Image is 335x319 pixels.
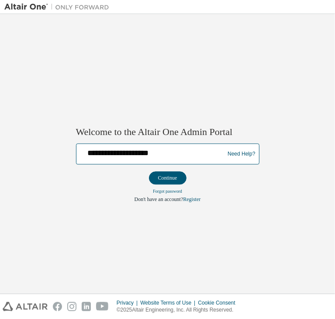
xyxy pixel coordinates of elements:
[4,3,114,11] img: Altair One
[149,172,186,185] button: Continue
[3,302,48,311] img: altair_logo.svg
[117,306,241,314] p: © 2025 Altair Engineering, Inc. All Rights Reserved.
[76,126,259,138] h2: Welcome to the Altair One Admin Portal
[183,197,200,203] a: Register
[96,302,109,311] img: youtube.svg
[135,197,183,203] span: Don't have an account?
[67,302,76,311] img: instagram.svg
[82,302,91,311] img: linkedin.svg
[140,299,198,306] div: Website Terms of Use
[153,189,182,194] a: Forgot password
[53,302,62,311] img: facebook.svg
[117,299,140,306] div: Privacy
[198,299,240,306] div: Cookie Consent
